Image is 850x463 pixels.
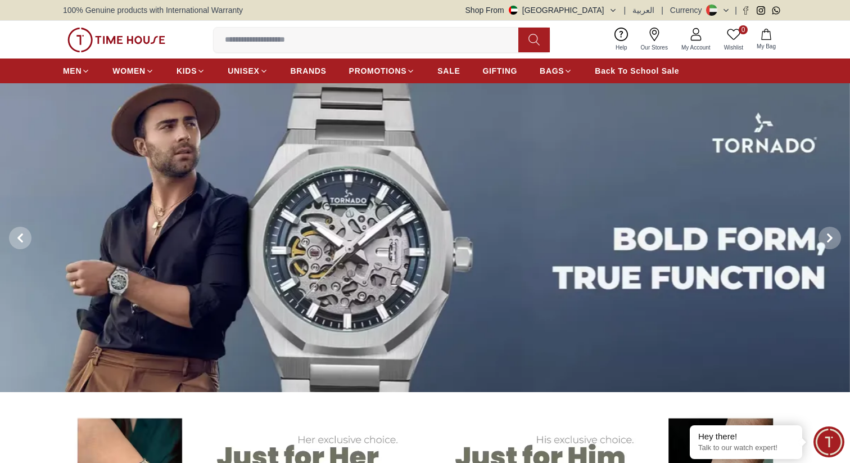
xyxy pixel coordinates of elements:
span: 100% Genuine products with International Warranty [63,5,243,16]
span: MEN [63,65,82,77]
p: Talk to our watch expert! [698,443,794,453]
a: Instagram [757,6,765,15]
span: 0 [739,25,748,34]
button: العربية [632,5,654,16]
a: WOMEN [112,61,154,81]
div: Hey there! [698,431,794,442]
button: My Bag [750,26,783,53]
span: | [735,5,737,16]
span: Wishlist [720,43,748,52]
a: SALE [437,61,460,81]
a: Back To School Sale [595,61,679,81]
a: Our Stores [634,25,675,54]
span: My Account [677,43,715,52]
span: Our Stores [636,43,672,52]
a: Help [609,25,634,54]
a: BAGS [540,61,572,81]
img: ... [67,28,165,52]
span: | [661,5,663,16]
a: UNISEX [228,61,268,81]
a: BRANDS [291,61,327,81]
a: GIFTING [482,61,517,81]
a: MEN [63,61,90,81]
div: Currency [670,5,707,16]
span: KIDS [177,65,197,77]
span: UNISEX [228,65,259,77]
span: Help [611,43,632,52]
a: PROMOTIONS [349,61,415,81]
span: SALE [437,65,460,77]
span: | [624,5,626,16]
span: BRANDS [291,65,327,77]
span: My Bag [752,42,780,51]
a: Whatsapp [772,6,780,15]
button: Shop From[GEOGRAPHIC_DATA] [465,5,617,16]
span: WOMEN [112,65,146,77]
span: Back To School Sale [595,65,679,77]
a: 0Wishlist [717,25,750,54]
a: Facebook [742,6,750,15]
div: Chat Widget [813,426,844,457]
img: United Arab Emirates [509,6,518,15]
span: BAGS [540,65,564,77]
a: KIDS [177,61,205,81]
span: PROMOTIONS [349,65,407,77]
span: GIFTING [482,65,517,77]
